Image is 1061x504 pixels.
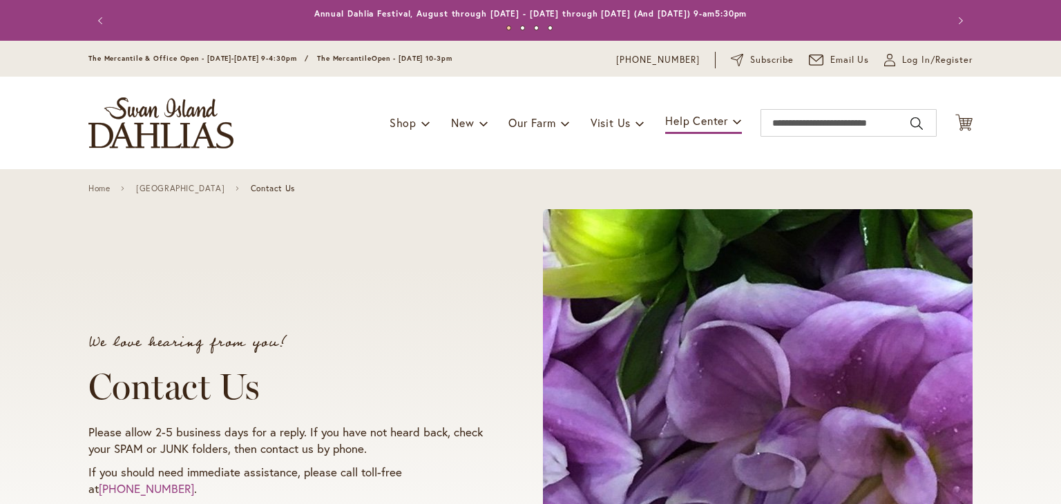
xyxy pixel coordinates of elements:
button: Previous [88,7,116,35]
h1: Contact Us [88,366,490,407]
button: Next [945,7,973,35]
span: Log In/Register [902,53,973,67]
span: Shop [390,115,417,130]
span: Contact Us [251,184,295,193]
a: [PHONE_NUMBER] [99,481,194,496]
a: Log In/Register [884,53,973,67]
button: 1 of 4 [506,26,511,30]
span: Visit Us [591,115,631,130]
a: Annual Dahlia Festival, August through [DATE] - [DATE] through [DATE] (And [DATE]) 9-am5:30pm [314,8,747,19]
span: Subscribe [750,53,794,67]
span: The Mercantile & Office Open - [DATE]-[DATE] 9-4:30pm / The Mercantile [88,54,372,63]
a: Home [88,184,110,193]
a: Subscribe [731,53,794,67]
span: New [451,115,474,130]
a: [PHONE_NUMBER] [616,53,700,67]
span: Help Center [665,113,728,128]
span: Open - [DATE] 10-3pm [372,54,452,63]
a: store logo [88,97,233,148]
p: We love hearing from you! [88,336,490,349]
p: Please allow 2-5 business days for a reply. If you have not heard back, check your SPAM or JUNK f... [88,424,490,457]
p: If you should need immediate assistance, please call toll-free at . [88,464,490,497]
a: [GEOGRAPHIC_DATA] [136,184,224,193]
button: 3 of 4 [534,26,539,30]
span: Email Us [830,53,870,67]
button: 4 of 4 [548,26,553,30]
span: Our Farm [508,115,555,130]
button: 2 of 4 [520,26,525,30]
a: Email Us [809,53,870,67]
